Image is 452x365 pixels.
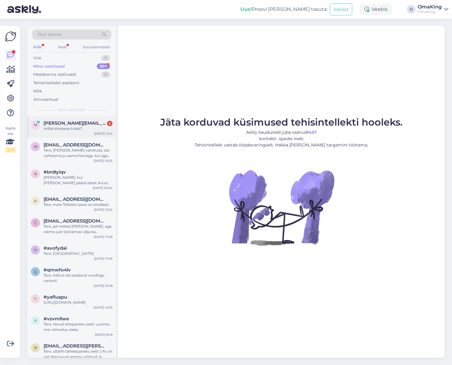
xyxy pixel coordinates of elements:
font: m [34,123,37,127]
font: Tere, [GEOGRAPHIC_DATA] [44,251,94,256]
font: Uus! [240,6,252,12]
font: O [410,7,413,11]
font: / 3 [9,148,14,152]
font: Tere, jah hetkel [PERSON_NAME], aga oleme just töötamas välja ka suuremaid suuruseid [44,224,112,239]
span: christineljas@gmail.com [44,218,106,224]
font: 2 [109,121,111,126]
font: Tehisintellekt vastab ööpäevaringselt. Hakka [PERSON_NAME] targemini töötama. [195,142,368,148]
font: [DATE] 13:52 [94,208,112,212]
font: [DATE] 17:26 [94,257,112,261]
img: Vestlus pole aktiivne [227,153,336,262]
font: [DATE] 12:03 [94,306,112,309]
font: Tere, meie Telliskivi poes on kindlasti [44,202,109,207]
font: oled juba saanud [272,130,307,135]
font: Sotsiaalmeedia [83,45,110,49]
font: #yafluapu [44,294,67,300]
font: Tehisintellekti assistent [33,80,79,85]
font: Meilid [334,7,348,12]
font: Jäta korduvad küsimused tehisintellekti hooleks. [160,116,403,128]
font: b [34,345,37,350]
span: #avofydai [44,245,67,251]
font: [PERSON_NAME], kui [PERSON_NAME] jalatsi seest ära ei saa, siis joonistada näiteks [PERSON_NAME] ... [44,175,110,218]
font: 99+ [100,64,107,69]
font: OmaKing [418,4,442,10]
img: Askly logo [5,31,16,42]
font: a [34,248,37,252]
font: Uus [33,55,41,60]
font: Tere, tänud ettepaneku eest. uurime, mis võimalus oleks. [44,322,110,332]
font: Veeb [58,45,67,49]
font: [EMAIL_ADDRESS][DOMAIN_NAME] [44,218,127,224]
font: Meeskonna vestlused [33,72,76,77]
font: OmaKing [418,9,435,14]
font: [DATE] 20:34 [93,186,112,190]
font: m [34,144,37,149]
font: q [34,269,37,274]
font: 1457 [307,130,317,135]
font: [DATE] 8:49 [95,333,112,337]
span: monika@tekstiilruumis.ee [44,120,106,126]
font: Arhiveeritud [33,97,58,102]
span: kirsti.tihho@gmail.com [44,197,106,202]
font: 2 [7,148,9,152]
font: [DATE] 10:55 [94,159,112,163]
font: Kõik [33,88,42,93]
font: Otsi kliente [37,32,62,37]
font: [EMAIL_ADDRESS][DOMAIN_NAME] [44,142,127,148]
font: Tere, [PERSON_NAME] vahetuse, siis vahetame ju sama hinnaga, kui aga tagastate, siis tuleb see me... [44,148,110,174]
font: 0 [104,72,107,77]
a: OmaKingOmaKing [418,5,448,14]
font: [DATE] 10:28 [94,284,112,288]
span: matt.sirle@gmail.com [44,142,106,148]
font: Kõik [33,45,42,49]
font: [URL][DOMAIN_NAME] [44,300,86,305]
font: millal sinisesse tuleb? [44,126,82,131]
font: #avofydai [44,245,67,251]
span: birgit.karras@gmail.com [44,343,106,349]
font: Vaata siia [5,126,15,136]
font: y [34,296,37,301]
font: k [34,199,37,203]
font: Proovi [PERSON_NAME] tasuta: [252,6,327,12]
font: [DATE] 11:24 [94,132,112,136]
span: #yafluapu [44,294,67,300]
font: Askly kaudu [246,130,272,135]
font: Minu vestlused [58,107,85,112]
button: Meilid [330,3,352,15]
font: kontakti. Igaüks loeb. [259,136,304,141]
font: [EMAIL_ADDRESS][PERSON_NAME][DOMAIN_NAME] [44,343,166,349]
font: #vzvmllwe [44,316,69,322]
font: #brdtyiqv [44,169,66,175]
font: c [34,220,37,225]
font: [DATE] 17:26 [94,235,112,239]
font: Veebis [372,6,388,12]
font: [PERSON_NAME][EMAIL_ADDRESS][DOMAIN_NAME] [44,120,166,126]
font: Minu vestlused [33,64,65,69]
font: b [34,171,37,176]
font: [EMAIL_ADDRESS][DOMAIN_NAME] [44,196,127,202]
font: Tere, halli ei ole saadaval voodriga varianti [44,273,104,283]
font: v [34,318,37,323]
font: 0 [104,55,107,60]
font: #qmwfo4lv [44,267,71,273]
